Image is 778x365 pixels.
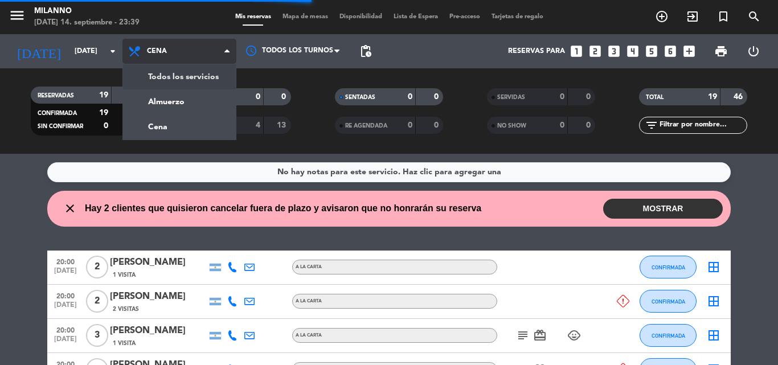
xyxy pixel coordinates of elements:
[106,44,120,58] i: arrow_drop_down
[256,93,260,101] strong: 0
[640,256,697,278] button: CONFIRMADA
[123,64,236,89] a: Todos los servicios
[682,44,697,59] i: add_box
[113,305,139,314] span: 2 Visitas
[567,329,581,342] i: child_care
[9,39,69,64] i: [DATE]
[645,118,658,132] i: filter_list
[123,89,236,114] a: Almuerzo
[603,199,723,219] button: MOSTRAR
[707,329,720,342] i: border_all
[625,44,640,59] i: looks_4
[646,95,664,100] span: TOTAL
[110,289,207,304] div: [PERSON_NAME]
[434,93,441,101] strong: 0
[655,10,669,23] i: add_circle_outline
[408,121,412,129] strong: 0
[588,44,603,59] i: looks_two
[569,44,584,59] i: looks_one
[63,202,77,215] i: close
[34,6,140,17] div: Milanno
[586,121,593,129] strong: 0
[277,166,501,179] div: No hay notas para este servicio. Haz clic para agregar una
[230,14,277,20] span: Mis reservas
[85,201,481,216] span: Hay 2 clientes que quisieron cancelar fuera de plazo y avisaron que no honrarán su reserva
[9,7,26,24] i: menu
[345,95,375,100] span: SENTADAS
[560,93,564,101] strong: 0
[640,290,697,313] button: CONFIRMADA
[334,14,388,20] span: Disponibilidad
[123,114,236,140] a: Cena
[51,267,80,280] span: [DATE]
[281,93,288,101] strong: 0
[296,265,322,269] span: A LA CARTA
[99,109,108,117] strong: 19
[359,44,372,58] span: pending_actions
[296,333,322,338] span: A LA CARTA
[560,121,564,129] strong: 0
[747,10,761,23] i: search
[51,255,80,268] span: 20:00
[533,329,547,342] i: card_giftcard
[486,14,549,20] span: Tarjetas de regalo
[707,294,720,308] i: border_all
[652,264,685,270] span: CONFIRMADA
[497,95,525,100] span: SERVIDAS
[86,290,108,313] span: 2
[51,335,80,348] span: [DATE]
[747,44,760,58] i: power_settings_new
[296,299,322,304] span: A LA CARTA
[640,324,697,347] button: CONFIRMADA
[644,44,659,59] i: looks_5
[110,255,207,270] div: [PERSON_NAME]
[658,119,747,132] input: Filtrar por nombre...
[607,44,621,59] i: looks_3
[113,339,136,348] span: 1 Visita
[9,7,26,28] button: menu
[516,329,530,342] i: subject
[737,34,769,68] div: LOG OUT
[497,123,526,129] span: NO SHOW
[586,93,593,101] strong: 0
[113,270,136,280] span: 1 Visita
[652,298,685,305] span: CONFIRMADA
[104,122,108,130] strong: 0
[714,44,728,58] span: print
[508,47,565,55] span: Reservas para
[34,17,140,28] div: [DATE] 14. septiembre - 23:39
[408,93,412,101] strong: 0
[86,324,108,347] span: 3
[686,10,699,23] i: exit_to_app
[734,93,745,101] strong: 46
[277,14,334,20] span: Mapa de mesas
[388,14,444,20] span: Lista de Espera
[708,93,717,101] strong: 19
[38,93,74,99] span: RESERVADAS
[38,110,77,116] span: CONFIRMADA
[256,121,260,129] strong: 4
[51,323,80,336] span: 20:00
[716,10,730,23] i: turned_in_not
[86,256,108,278] span: 2
[110,323,207,338] div: [PERSON_NAME]
[663,44,678,59] i: looks_6
[38,124,83,129] span: SIN CONFIRMAR
[652,333,685,339] span: CONFIRMADA
[345,123,387,129] span: RE AGENDADA
[444,14,486,20] span: Pre-acceso
[707,260,720,274] i: border_all
[51,301,80,314] span: [DATE]
[277,121,288,129] strong: 13
[99,91,108,99] strong: 19
[147,47,167,55] span: Cena
[434,121,441,129] strong: 0
[51,289,80,302] span: 20:00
